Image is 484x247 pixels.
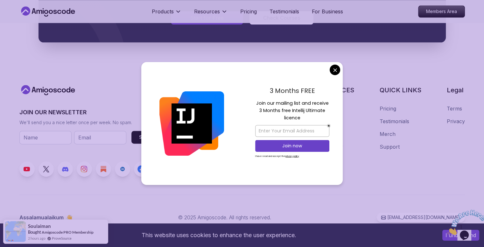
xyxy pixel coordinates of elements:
div: Submit [139,134,154,140]
p: © 2025 Amigoscode. All rights reserved. [178,214,271,221]
p: [EMAIL_ADDRESS][DOMAIN_NAME] [387,214,461,221]
a: Pricing [240,8,257,15]
a: Instagram link [77,161,92,177]
p: Products [152,8,174,15]
a: ProveSource [52,236,72,241]
a: Testimonials [270,8,299,15]
p: We'll send you a nice letter once per week. No spam. [19,119,162,126]
a: Discord link [58,161,73,177]
a: Twitter link [39,161,54,177]
a: Terms [447,105,462,112]
span: 2 hours ago [28,236,46,241]
span: soulaiman [28,223,51,229]
a: LinkedIn link [115,161,130,177]
a: Pricing [380,105,396,112]
a: For Business [312,8,343,15]
a: Merch [380,130,396,138]
iframe: chat widget [445,207,484,237]
p: Assalamualaikum [19,214,73,221]
img: Chat attention grabber [3,3,42,28]
a: Youtube link [19,161,35,177]
span: 👋 [65,213,74,222]
p: Members Area [418,6,465,17]
button: Submit [131,131,162,144]
a: Blog link [96,161,111,177]
a: Amigoscode PRO Membership [42,230,94,235]
h3: Legal [447,86,465,95]
a: Privacy [447,117,465,125]
button: Accept cookies [442,230,479,241]
a: Facebook link [134,161,149,177]
input: Name [19,131,72,144]
button: Resources [194,8,228,20]
h3: QUICK LINKS [380,86,421,95]
img: provesource social proof notification image [5,221,26,242]
a: Members Area [418,5,465,18]
input: Email [74,131,126,144]
a: Testimonials [380,117,409,125]
span: 1 [3,3,5,8]
h3: JOIN OUR NEWSLETTER [19,108,162,117]
div: This website uses cookies to enhance the user experience. [5,228,433,242]
span: Bought [28,229,41,235]
a: Support [380,143,400,151]
p: Resources [194,8,220,15]
button: Products [152,8,181,20]
a: [EMAIL_ADDRESS][DOMAIN_NAME] [377,213,465,222]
